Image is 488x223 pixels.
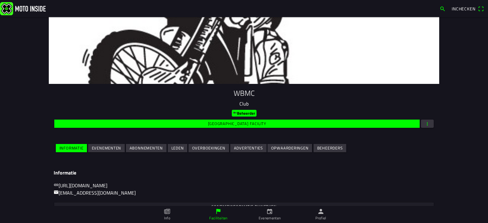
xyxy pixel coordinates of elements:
span: Inchecken [452,5,475,12]
a: Incheckenqr scanner [449,3,487,14]
ion-button: Overboekingen [188,144,229,152]
a: mail[EMAIL_ADDRESS][DOMAIN_NAME] [54,189,136,196]
h3: Informatie [54,170,434,176]
ion-icon: person [318,208,324,215]
ion-label: Faciliteiten [209,215,227,221]
a: search [436,3,449,14]
ion-button: [GEOGRAPHIC_DATA] facility [54,120,420,128]
ion-icon: mail [54,190,59,195]
ion-badge: Beheerder [232,110,257,117]
ion-button: Informatie [56,144,87,152]
ion-button: Opwaarderingen [267,144,312,152]
a: link[URL][DOMAIN_NAME] [54,182,107,189]
h1: WBMC [54,89,434,98]
p: Club [54,100,434,107]
ion-button: Leden [168,144,187,152]
ion-icon: paper [164,208,170,215]
ion-button: Advertenties [230,144,267,152]
ion-label: Evenementen [259,215,281,221]
ion-icon: flag [215,208,222,215]
ion-icon: link [54,182,59,187]
ion-button: Abonnementen [126,144,167,152]
ion-label: Profiel [315,215,326,221]
ion-button: Evenementen [88,144,125,152]
ion-button: Beheerders [314,144,346,152]
ion-label: Info [164,215,170,221]
ion-button: Contactinformatie bijwerken [54,203,434,211]
ion-icon: calendar [266,208,273,215]
ion-icon: key [233,111,237,115]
